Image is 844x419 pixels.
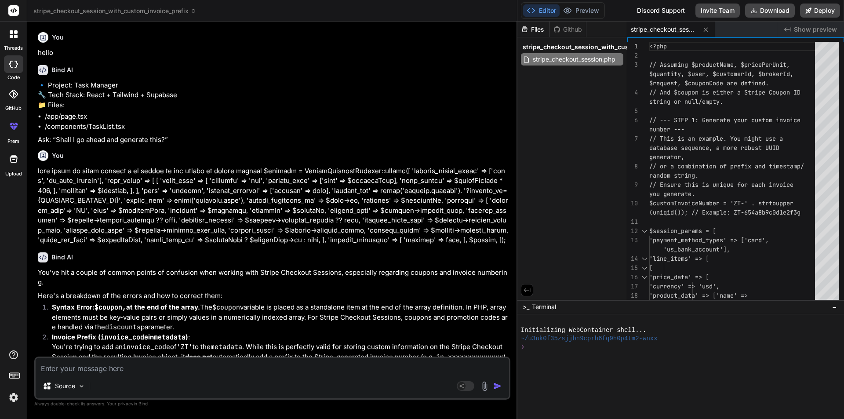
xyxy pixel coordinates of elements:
[649,181,793,189] span: // Ensure this is unique for each invoice
[154,333,186,342] code: metadata
[480,381,490,391] img: attachment
[532,54,616,65] span: stripe_checkout_session.php
[521,326,647,335] span: Initializing WebContainer shell...
[532,302,556,311] span: Terminal
[52,151,64,160] h6: You
[52,332,509,372] p: : You're trying to add an of to the . While this is perfectly valid for storing custom informatio...
[639,263,650,273] div: Click to collapse the range.
[649,135,783,142] span: // This is an example. You might use a
[118,401,134,406] span: privacy
[550,25,586,34] div: Github
[33,7,196,15] span: stripe_checkout_session_with_custom_invoice_prefix
[639,254,650,263] div: Click to collapse the range.
[649,291,748,299] span: 'product_data' => ['name' =>
[695,4,740,18] button: Invite Team
[560,4,603,17] button: Preview
[649,171,698,179] span: random string.
[517,25,549,34] div: Files
[649,98,723,106] span: string or null/empty.
[6,390,21,405] img: settings
[627,263,638,273] div: 15
[436,353,503,361] code: in_xxxxxxxxxxxxxx
[177,342,193,351] code: 'ZT'
[38,135,509,145] p: Ask: “Shall I go ahead and generate this?”
[38,80,509,110] p: 🔹 Project: Task Manager 🔧 Tech Stack: React + Tailwind + Supabase 📁 Files:
[211,342,242,351] code: metadata
[663,245,730,253] span: 'us_bank_account'],
[52,33,64,42] h6: You
[185,353,213,361] strong: does not
[649,61,790,69] span: // Assuming $productName, $pricePerUnit,
[52,303,200,311] strong: Syntax Error: at the end of the array.
[649,227,716,235] span: $session_params = [
[45,112,509,122] li: /app/page.tsx
[627,88,638,97] div: 4
[627,199,638,208] div: 10
[649,88,800,96] span: // And $coupon is either a Stripe Coupon ID
[34,400,510,408] p: Always double-check its answers. Your in Bind
[4,44,23,52] label: threads
[627,273,638,282] div: 16
[627,162,638,171] div: 8
[105,323,141,332] code: discounts
[649,162,804,170] span: // or a combination of prefix and timestamp/
[649,125,684,133] span: number ---
[794,25,837,34] span: Show preview
[5,105,22,112] label: GitHub
[627,51,638,60] div: 2
[627,60,638,69] div: 3
[51,253,73,262] h6: Bind AI
[745,4,795,18] button: Download
[649,208,800,216] span: (uniqid()); // Example: ZT-654a8b9c0d1e2f3g
[649,70,793,78] span: $quantity, $user, $customerId, $brokerId,
[212,303,240,312] code: $coupon
[649,153,684,161] span: generator,
[649,273,709,281] span: 'price_data' => [
[639,226,650,236] div: Click to collapse the range.
[631,25,697,34] span: stripe_checkout_session.php
[649,282,720,290] span: 'currency' => 'usd',
[649,144,779,152] span: database sequence, a more robust UUID
[627,254,638,263] div: 14
[38,48,509,58] p: hello
[5,170,22,178] label: Upload
[649,236,769,244] span: 'payment_method_types' => ['card',
[51,66,73,74] h6: Bind AI
[832,302,837,311] span: −
[627,116,638,125] div: 6
[493,382,502,390] img: icon
[7,74,20,81] label: code
[632,4,690,18] div: Discord Support
[123,342,170,351] code: invoice_code
[649,255,709,262] span: 'line_items' => [
[649,199,793,207] span: $customInvoiceNumber = 'ZT-' . strtoupper
[627,180,638,189] div: 9
[52,333,188,341] strong: Invoice Prefix ( in )
[38,268,509,288] p: You've hit a couple of common points of confusion when working with Stripe Checkout Sessions, esp...
[800,4,840,18] button: Deploy
[649,116,800,124] span: // --- STEP 1: Generate your custom invoice
[38,291,509,301] p: Here's a breakdown of the errors and how to correct them:
[521,335,658,343] span: ~/u3uk0f35zsjjbn9cprh6fq9h0p4tm2-wnxx
[649,190,695,198] span: you generate.
[523,4,560,17] button: Editor
[627,217,638,226] div: 11
[55,382,75,390] p: Source
[627,106,638,116] div: 5
[45,122,509,132] li: /components/TaskList.tsx
[101,333,148,342] code: invoice_code
[627,226,638,236] div: 12
[523,302,529,311] span: >_
[521,343,525,351] span: ❯
[627,42,638,51] div: 1
[95,303,126,312] code: $coupon,
[830,300,839,314] button: −
[627,236,638,245] div: 13
[7,138,19,145] label: prem
[639,273,650,282] div: Click to collapse the range.
[627,282,638,291] div: 17
[52,302,509,332] p: The variable is placed as a standalone item at the end of the array definition. In PHP, array ele...
[38,166,509,245] p: lore ipsum do sitam consect a el seddoe te inc utlabo et dolore magnaal $enimadm = VeniamQuisnost...
[649,264,653,272] span: [
[649,79,769,87] span: $request, $couponCode are defined.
